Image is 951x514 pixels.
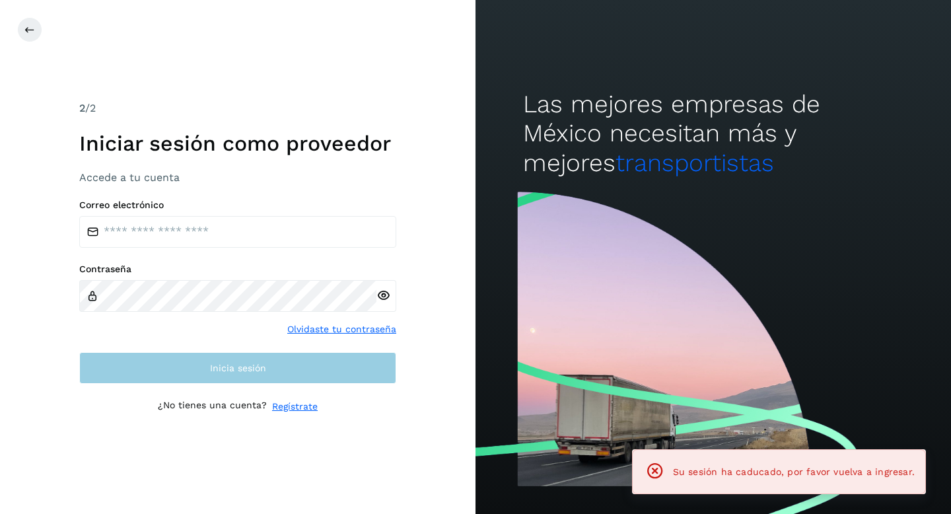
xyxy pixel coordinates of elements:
h1: Iniciar sesión como proveedor [79,131,396,156]
a: Olvidaste tu contraseña [287,322,396,336]
span: Su sesión ha caducado, por favor vuelva a ingresar. [673,466,915,477]
h3: Accede a tu cuenta [79,171,396,184]
div: /2 [79,100,396,116]
a: Regístrate [272,400,318,414]
button: Inicia sesión [79,352,396,384]
span: Inicia sesión [210,363,266,373]
span: transportistas [616,149,774,177]
label: Correo electrónico [79,200,396,211]
h2: Las mejores empresas de México necesitan más y mejores [523,90,903,178]
p: ¿No tienes una cuenta? [158,400,267,414]
span: 2 [79,102,85,114]
label: Contraseña [79,264,396,275]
